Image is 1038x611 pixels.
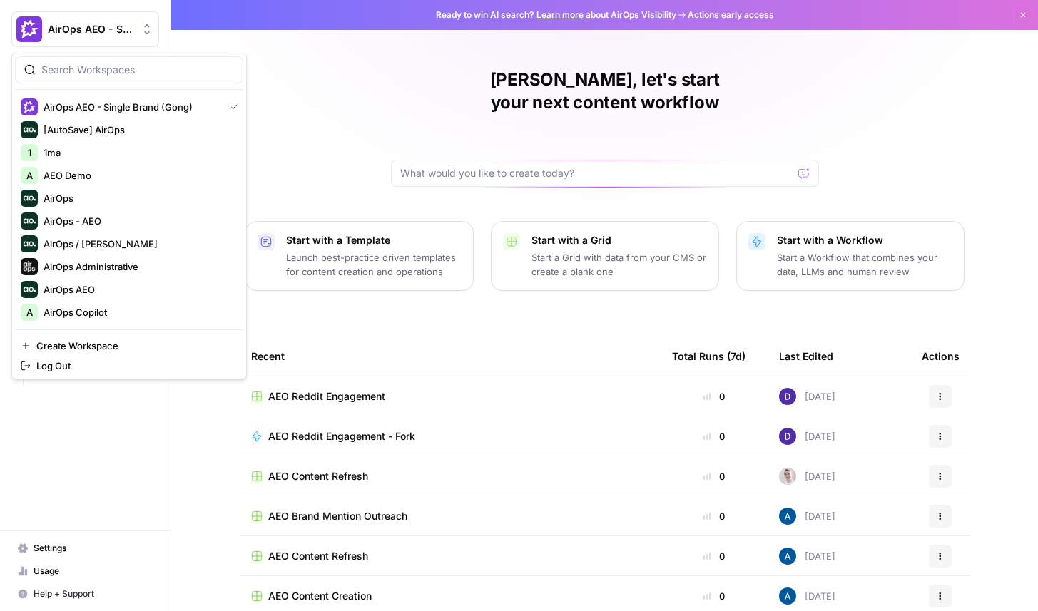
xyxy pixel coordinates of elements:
span: Create Workspace [36,339,232,353]
span: Help + Support [34,587,153,600]
span: Actions early access [688,9,774,21]
a: Log Out [15,356,243,376]
img: [AutoSave] AirOps Logo [21,121,38,138]
p: Start a Workflow that combines your data, LLMs and human review [777,250,952,279]
a: AEO Reddit Engagement - Fork [251,429,649,443]
a: AEO Content Refresh [251,469,649,483]
div: [DATE] [779,548,835,565]
p: Start with a Grid [531,233,707,247]
img: 6clbhjv5t98vtpq4yyt91utag0vy [779,428,796,445]
span: AirOps Administrative [44,260,232,274]
span: AirOps AEO - Single Brand (Gong) [48,22,134,36]
div: Recent [251,337,649,376]
a: Usage [11,560,159,582]
div: 0 [672,589,756,603]
div: Total Runs (7d) [672,337,746,376]
a: AEO Content Creation [251,589,649,603]
div: [DATE] [779,388,835,405]
span: AirOps AEO [44,282,232,297]
div: 0 [672,549,756,563]
button: Start with a WorkflowStart a Workflow that combines your data, LLMs and human review [736,221,965,291]
img: AirOps Administrative Logo [21,258,38,275]
img: AirOps AEO - Single Brand (Gong) Logo [21,98,38,115]
img: AirOps Logo [21,190,38,207]
div: 0 [672,429,756,443]
span: AirOps AEO - Single Brand (Gong) [44,100,219,114]
div: 0 [672,469,756,483]
div: Actions [922,337,960,376]
div: 0 [672,509,756,523]
a: AEO Brand Mention Outreach [251,509,649,523]
div: Last Edited [779,337,833,376]
a: AEO Content Refresh [251,549,649,563]
input: What would you like to create today? [400,166,793,180]
div: [DATE] [779,587,835,605]
p: Start with a Workflow [777,233,952,247]
span: Ready to win AI search? about AirOps Visibility [436,9,676,21]
a: Learn more [536,9,584,20]
img: AirOps - AEO Logo [21,212,38,230]
span: AEO Content Refresh [268,549,368,563]
div: [DATE] [779,428,835,445]
div: [DATE] [779,508,835,525]
div: 0 [672,389,756,404]
span: Usage [34,565,153,577]
span: AirOps - AEO [44,214,232,228]
img: 6clbhjv5t98vtpq4yyt91utag0vy [779,388,796,405]
span: Settings [34,542,153,555]
div: [DATE] [779,468,835,485]
img: AirOps / Nicholas Cabral Logo [21,235,38,252]
span: AEO Reddit Engagement [268,389,385,404]
span: 1 [28,145,31,160]
p: Start with a Template [286,233,462,247]
span: AEO Content Refresh [268,469,368,483]
button: Start with a TemplateLaunch best-practice driven templates for content creation and operations [245,221,474,291]
div: Workspace: AirOps AEO - Single Brand (Gong) [11,53,247,379]
span: A [26,305,33,319]
span: AirOps / [PERSON_NAME] [44,237,232,251]
span: AirOps Copilot [44,305,232,319]
span: AEO Content Creation [268,589,372,603]
span: AEO Reddit Engagement - Fork [268,429,415,443]
span: Log Out [36,359,232,373]
button: Help + Support [11,582,159,605]
img: he81ibor8lsei4p3qvg4ugbvimgp [779,508,796,525]
a: Settings [11,537,159,560]
h1: [PERSON_NAME], let's start your next content workflow [391,68,819,114]
p: Start a Grid with data from your CMS or create a blank one [531,250,707,279]
span: AirOps [44,191,232,205]
span: [AutoSave] AirOps [44,123,232,137]
span: AEO Demo [44,168,232,183]
img: AirOps AEO Logo [21,281,38,298]
span: 1ma [44,145,232,160]
span: A [26,168,33,183]
button: Start with a GridStart a Grid with data from your CMS or create a blank one [491,221,719,291]
a: Create Workspace [15,336,243,356]
span: AEO Brand Mention Outreach [268,509,407,523]
img: AirOps AEO - Single Brand (Gong) Logo [16,16,42,42]
input: Search Workspaces [41,63,234,77]
button: Workspace: AirOps AEO - Single Brand (Gong) [11,11,159,47]
img: he81ibor8lsei4p3qvg4ugbvimgp [779,548,796,565]
img: he81ibor8lsei4p3qvg4ugbvimgp [779,587,796,605]
a: AEO Reddit Engagement [251,389,649,404]
p: Launch best-practice driven templates for content creation and operations [286,250,462,279]
img: ant2ty5ec9o1f6p3djdkrbj4ekdi [779,468,796,485]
